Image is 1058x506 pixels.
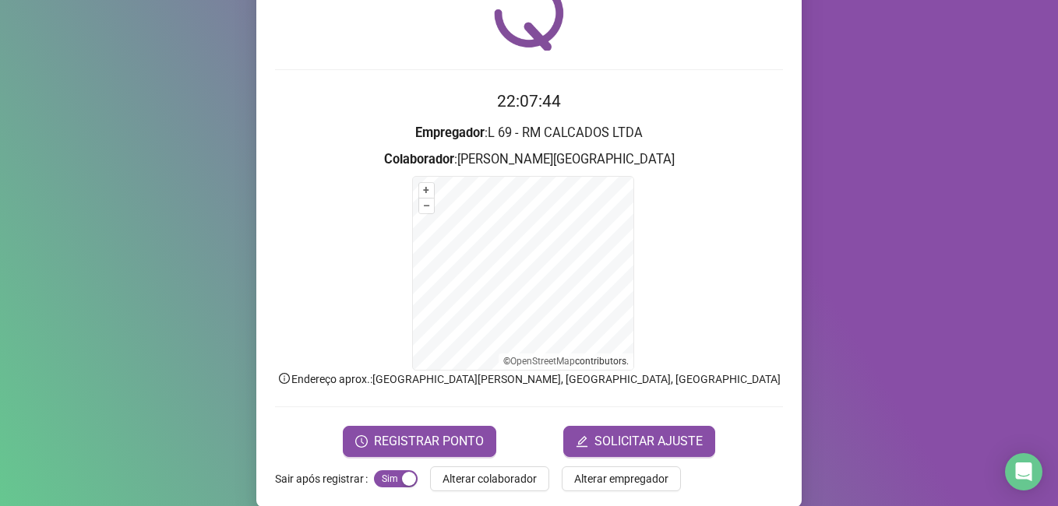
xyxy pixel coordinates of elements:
[275,123,783,143] h3: : L 69 - RM CALCADOS LTDA
[343,426,496,457] button: REGISTRAR PONTO
[503,356,629,367] li: © contributors.
[384,152,454,167] strong: Colaborador
[594,432,703,451] span: SOLICITAR AJUSTE
[419,199,434,213] button: –
[562,466,681,491] button: Alterar empregador
[275,466,374,491] label: Sair após registrar
[419,183,434,198] button: +
[275,149,783,170] h3: : [PERSON_NAME][GEOGRAPHIC_DATA]
[275,371,783,388] p: Endereço aprox. : [GEOGRAPHIC_DATA][PERSON_NAME], [GEOGRAPHIC_DATA], [GEOGRAPHIC_DATA]
[1005,453,1042,490] div: Open Intercom Messenger
[430,466,549,491] button: Alterar colaborador
[415,125,485,140] strong: Empregador
[576,435,588,448] span: edit
[277,371,291,385] span: info-circle
[563,426,715,457] button: editSOLICITAR AJUSTE
[374,432,484,451] span: REGISTRAR PONTO
[510,356,575,367] a: OpenStreetMap
[497,92,561,111] time: 22:07:44
[355,435,368,448] span: clock-circle
[443,470,537,487] span: Alterar colaborador
[574,470,668,487] span: Alterar empregador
